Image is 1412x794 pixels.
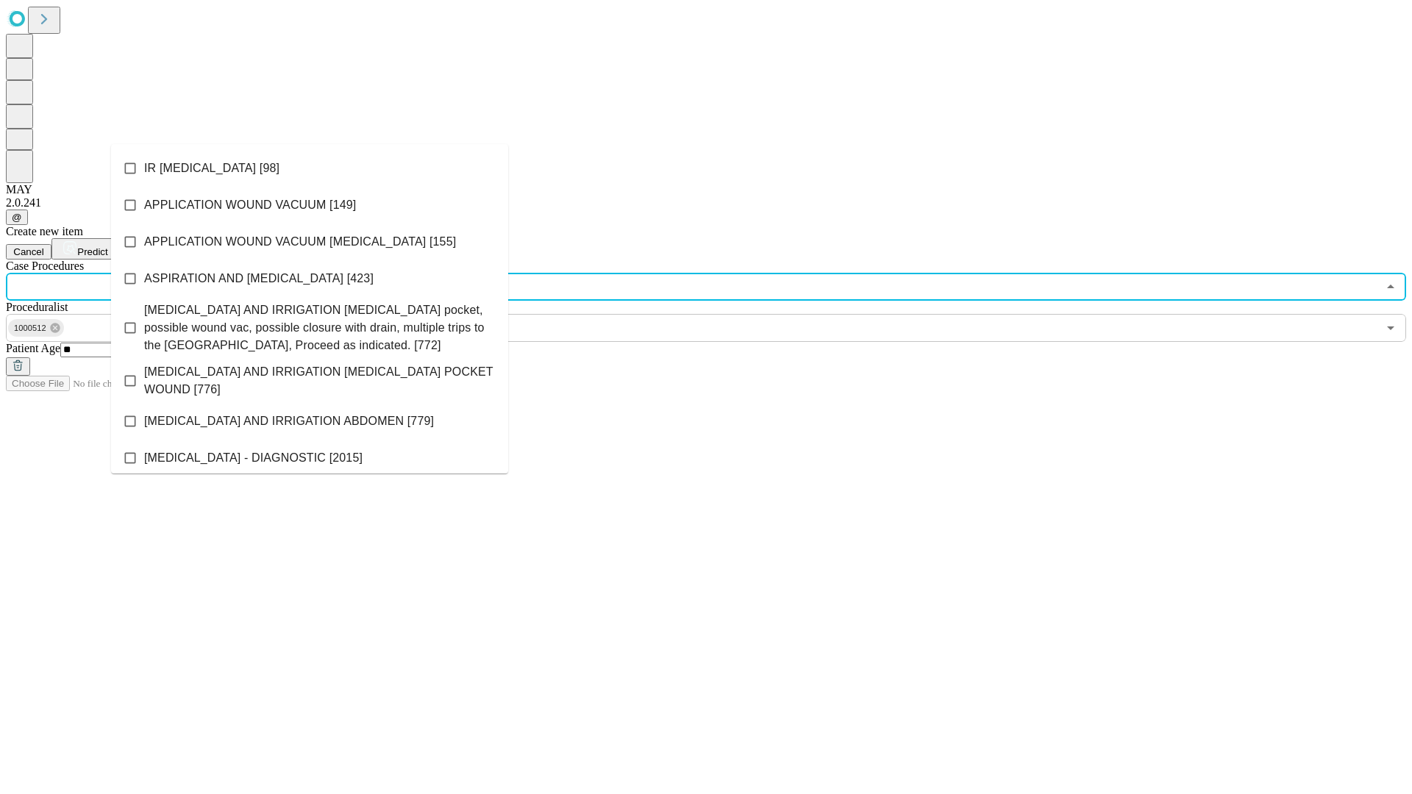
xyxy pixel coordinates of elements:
span: IR [MEDICAL_DATA] [98] [144,160,279,177]
button: Cancel [6,244,51,260]
span: Create new item [6,225,83,237]
span: 1000512 [8,320,52,337]
span: Patient Age [6,342,60,354]
div: 2.0.241 [6,196,1406,210]
span: Proceduralist [6,301,68,313]
div: 1000512 [8,319,64,337]
span: [MEDICAL_DATA] AND IRRIGATION [MEDICAL_DATA] pocket, possible wound vac, possible closure with dr... [144,301,496,354]
div: MAY [6,183,1406,196]
button: Open [1380,318,1401,338]
button: Close [1380,276,1401,297]
span: ASPIRATION AND [MEDICAL_DATA] [423] [144,270,374,287]
span: Scheduled Procedure [6,260,84,272]
button: Predict [51,238,119,260]
span: APPLICATION WOUND VACUUM [149] [144,196,356,214]
span: Predict [77,246,107,257]
span: [MEDICAL_DATA] AND IRRIGATION ABDOMEN [779] [144,412,434,430]
span: [MEDICAL_DATA] - DIAGNOSTIC [2015] [144,449,363,467]
span: APPLICATION WOUND VACUUM [MEDICAL_DATA] [155] [144,233,456,251]
span: @ [12,212,22,223]
span: Cancel [13,246,44,257]
button: @ [6,210,28,225]
span: [MEDICAL_DATA] AND IRRIGATION [MEDICAL_DATA] POCKET WOUND [776] [144,363,496,398]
